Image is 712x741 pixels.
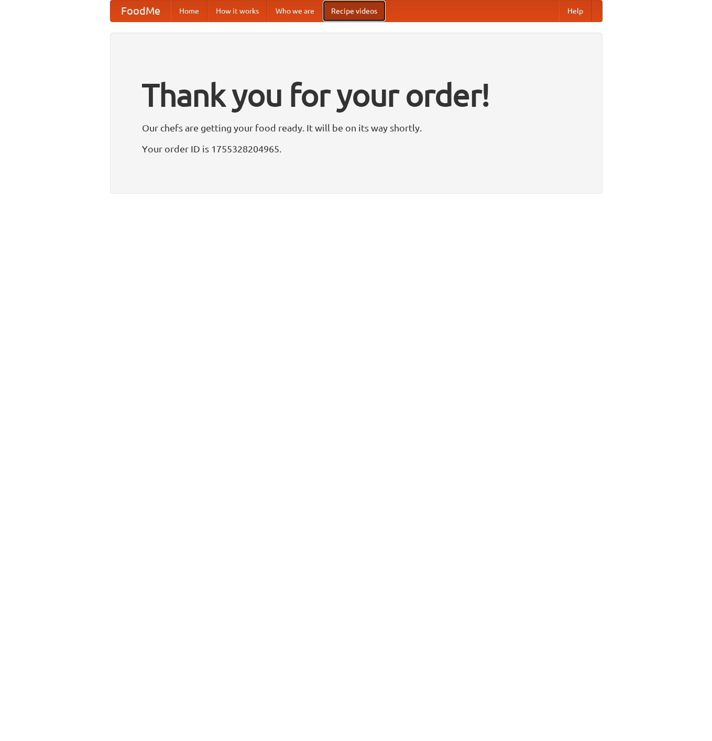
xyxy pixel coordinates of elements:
[267,1,323,21] a: Who we are
[142,120,571,136] p: Our chefs are getting your food ready. It will be on its way shortly.
[171,1,207,21] a: Home
[142,70,571,120] h1: Thank you for your order!
[111,1,171,21] a: FoodMe
[559,1,591,21] a: Help
[142,141,571,157] p: Your order ID is 1755328204965.
[323,1,386,21] a: Recipe videos
[207,1,267,21] a: How it works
